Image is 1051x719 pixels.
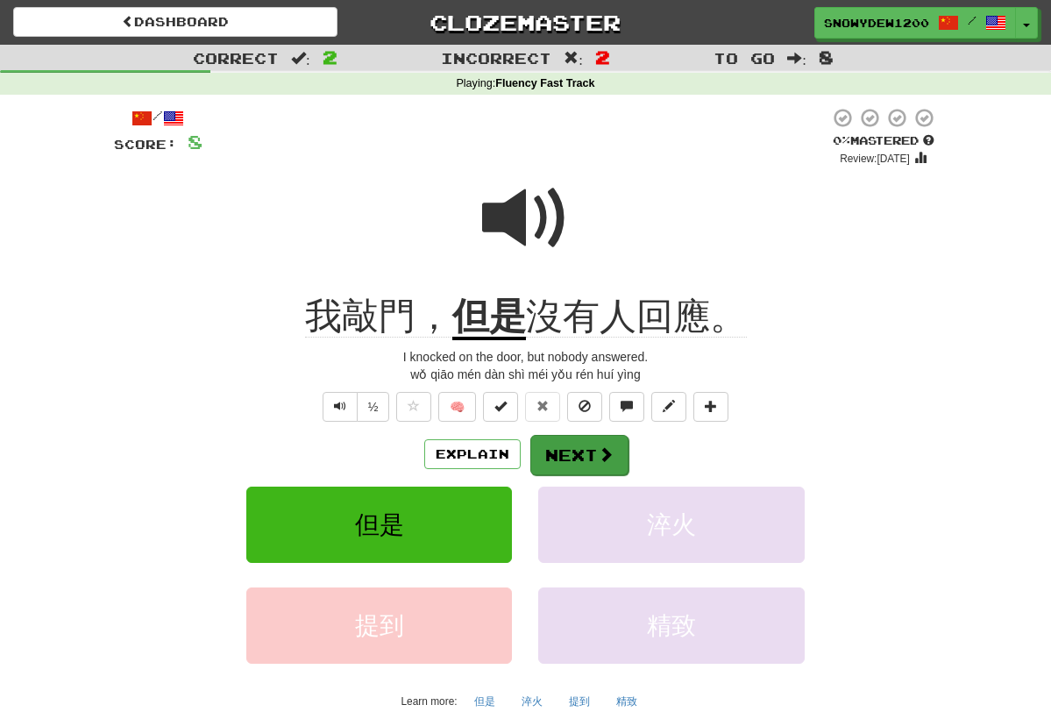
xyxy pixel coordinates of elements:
[114,137,177,152] span: Score:
[355,612,404,639] span: 提到
[441,49,551,67] span: Incorrect
[567,392,602,422] button: Ignore sentence (alt+i)
[824,15,929,31] span: SnowyDew1200
[188,131,202,153] span: 8
[538,487,804,563] button: 淬火
[364,7,688,38] a: Clozemaster
[651,392,686,422] button: Edit sentence (alt+d)
[424,439,521,469] button: Explain
[564,51,583,66] span: :
[512,688,552,715] button: 淬火
[438,392,476,422] button: 🧠
[357,392,390,422] button: ½
[833,133,850,147] span: 0 %
[787,51,806,66] span: :
[814,7,1016,39] a: SnowyDew1200 /
[319,392,390,422] div: Text-to-speech controls
[840,153,910,165] small: Review: [DATE]
[609,392,644,422] button: Discuss sentence (alt+u)
[530,435,628,475] button: Next
[595,46,610,68] span: 2
[323,392,358,422] button: Play sentence audio (ctl+space)
[355,511,404,538] span: 但是
[401,695,457,708] small: Learn more:
[714,49,775,67] span: To go
[246,487,512,563] button: 但是
[819,46,834,68] span: 8
[607,688,647,715] button: 精致
[968,14,976,26] span: /
[305,295,452,338] span: 我敲門，
[526,295,747,338] span: 沒有人回應。
[495,77,594,89] strong: Fluency Fast Track
[114,107,202,129] div: /
[647,612,696,639] span: 精致
[396,392,431,422] button: Favorite sentence (alt+f)
[647,511,696,538] span: 淬火
[323,46,337,68] span: 2
[525,392,560,422] button: Reset to 0% Mastered (alt+r)
[693,392,728,422] button: Add to collection (alt+a)
[246,587,512,664] button: 提到
[559,688,600,715] button: 提到
[452,295,526,340] u: 但是
[13,7,337,37] a: Dashboard
[193,49,279,67] span: Correct
[291,51,310,66] span: :
[483,392,518,422] button: Set this sentence to 100% Mastered (alt+m)
[829,133,938,149] div: Mastered
[465,688,505,715] button: 但是
[538,587,804,664] button: 精致
[114,348,938,366] div: I knocked on the door, but nobody answered.
[114,366,938,383] div: wǒ qiāo mén dàn shì méi yǒu rén huí yìng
